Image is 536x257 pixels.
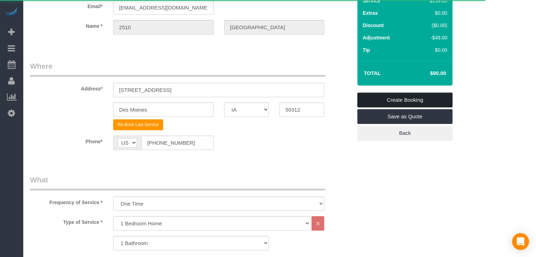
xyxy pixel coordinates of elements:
[141,136,214,150] input: Phone*
[512,233,529,250] div: Open Intercom Messenger
[25,20,108,30] label: Name *
[113,102,214,117] input: City*
[113,119,163,130] button: Re-Book Last Service
[224,20,325,35] input: Last Name*
[409,70,446,76] h4: $90.00
[25,136,108,145] label: Phone*
[363,46,370,54] label: Tip
[414,10,447,17] div: $0.00
[25,196,108,206] label: Frequency of Service *
[279,102,324,117] input: Zip Code*
[414,34,447,41] div: -$49.00
[363,34,390,41] label: Adjustment
[4,7,18,17] img: Automaid Logo
[25,0,108,10] label: Email*
[113,20,214,35] input: First Name*
[414,46,447,54] div: $0.00
[357,126,452,140] a: Back
[30,175,325,190] legend: What
[25,83,108,92] label: Address*
[364,70,381,76] strong: Total
[357,109,452,124] a: Save as Quote
[357,93,452,107] a: Create Booking
[113,0,214,15] input: Email*
[414,22,447,29] div: ($0.00)
[30,61,325,77] legend: Where
[363,10,378,17] label: Extras
[25,216,108,226] label: Type of Service *
[363,22,384,29] label: Discount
